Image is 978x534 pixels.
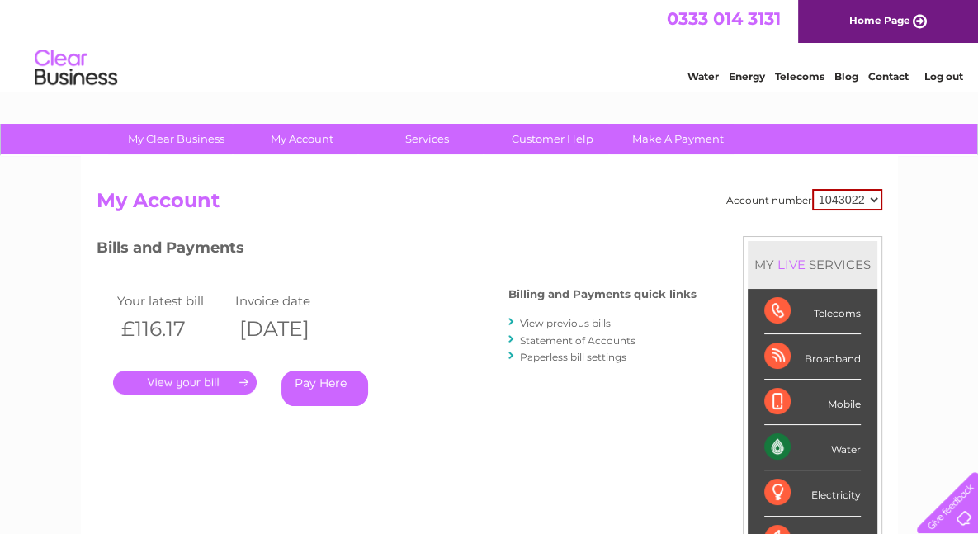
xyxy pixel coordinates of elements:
[775,70,824,83] a: Telecoms
[34,43,118,93] img: logo.png
[359,124,495,154] a: Services
[868,70,909,83] a: Contact
[764,334,861,380] div: Broadband
[520,334,635,347] a: Statement of Accounts
[508,288,697,300] h4: Billing and Payments quick links
[774,257,809,272] div: LIVE
[748,241,877,288] div: MY SERVICES
[231,290,350,312] td: Invoice date
[113,312,232,346] th: £116.17
[113,290,232,312] td: Your latest bill
[234,124,370,154] a: My Account
[726,189,882,210] div: Account number
[764,425,861,470] div: Water
[100,9,880,80] div: Clear Business is a trading name of Verastar Limited (registered in [GEOGRAPHIC_DATA] No. 3667643...
[764,380,861,425] div: Mobile
[667,8,781,29] a: 0333 014 3131
[520,317,611,329] a: View previous bills
[108,124,244,154] a: My Clear Business
[97,189,882,220] h2: My Account
[97,236,697,265] h3: Bills and Payments
[484,124,621,154] a: Customer Help
[924,70,962,83] a: Log out
[687,70,719,83] a: Water
[764,470,861,516] div: Electricity
[113,371,257,395] a: .
[764,289,861,334] div: Telecoms
[520,351,626,363] a: Paperless bill settings
[610,124,746,154] a: Make A Payment
[281,371,368,406] a: Pay Here
[729,70,765,83] a: Energy
[231,312,350,346] th: [DATE]
[834,70,858,83] a: Blog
